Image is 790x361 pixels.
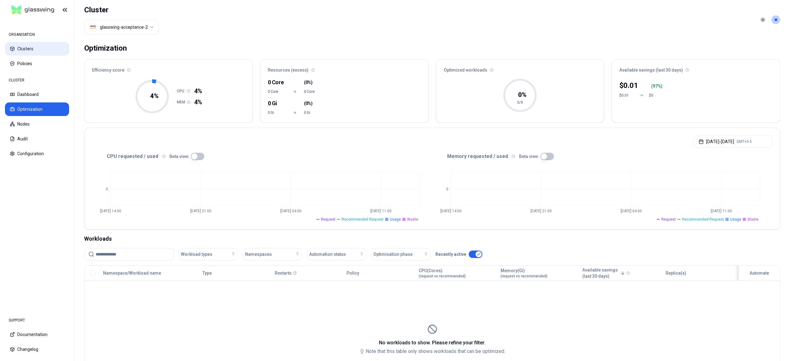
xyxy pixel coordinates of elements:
[179,248,238,260] button: Workload types
[177,100,187,105] h1: MEM
[619,93,634,98] div: $0.01
[304,89,322,94] span: 0 Core
[100,209,121,213] tspan: [DATE] 14:00
[309,251,346,257] span: Automation status
[501,268,547,279] div: Memory(Gi)
[407,217,418,222] span: Waste
[84,20,158,35] button: Select a value
[85,60,252,77] div: Efficiency score
[306,79,311,85] span: 0%
[90,24,96,30] img: aws
[280,209,301,213] tspan: [DATE] 04:00
[623,81,638,90] p: 0.01
[518,91,526,98] tspan: 0 %
[619,81,638,90] div: $
[419,274,466,279] span: (request vs recommended)
[100,24,148,30] div: glasswing-acceptance-2
[5,342,69,356] button: Changelog
[84,5,158,15] h1: Cluster
[742,270,777,276] div: Automate
[653,83,658,89] p: 97
[373,251,413,257] span: Optimisation phase
[194,98,202,106] span: 4%
[194,87,202,95] span: 4%
[432,153,773,160] div: Memory requested / used
[682,217,724,222] span: Recommended Request
[666,267,686,279] button: Replica(s)
[84,42,127,54] div: Optimization
[519,153,539,160] p: Beta view:
[150,92,158,100] tspan: 4 %
[243,248,302,260] button: Namespaces
[245,251,272,257] span: Namespaces
[435,251,466,257] p: Recently active
[275,270,292,276] p: Restarts
[169,153,189,160] p: Beta view:
[177,89,187,93] h1: CPU
[321,217,335,222] span: Request
[501,274,547,279] span: (request vs recommended)
[347,270,413,276] div: Policy
[106,187,108,191] tspan: 0
[737,139,752,144] span: GMT+5.5
[306,100,311,106] span: 0%
[747,217,759,222] span: Waste
[5,102,69,116] button: Optimization
[304,110,322,115] span: 0 Gi
[5,147,69,160] button: Configuration
[419,267,466,279] button: CPU(Cores)(request vs recommended)
[530,209,551,213] tspan: [DATE] 21:00
[9,3,57,17] img: GlassWing
[103,267,161,279] button: Namespace/Workload name
[419,268,466,279] div: CPU(Cores)
[370,209,392,213] tspan: [DATE] 11:00
[446,187,448,191] tspan: 0
[5,314,69,326] div: SUPPORT
[268,110,286,115] span: 0 Gi
[612,60,780,77] div: Available savings (last 30 days)
[366,348,505,355] h2: Note that this table only shows workloads that can be optimized.
[268,99,286,108] div: 0 Gi
[304,79,312,85] span: ( )
[304,100,312,106] span: ( )
[651,83,664,89] div: ( %)
[268,89,286,94] span: 0 Core
[5,74,69,86] div: CLUSTER
[436,60,604,77] div: Optimized workloads
[202,267,212,279] button: Type
[260,60,428,77] div: Resources (excess)
[268,78,286,87] div: 0 Core
[92,153,432,160] div: CPU requested / used
[371,248,430,260] button: Optimisation phase
[621,209,642,213] tspan: [DATE] 04:00
[693,135,772,148] button: [DATE]-[DATE]GMT+5.5
[307,248,366,260] button: Automation status
[649,93,664,98] div: $0
[661,217,676,222] span: Request
[582,267,625,279] button: Available savings(last 30 days)
[84,234,780,243] div: Workloads
[5,88,69,101] button: Dashboard
[342,217,384,222] span: Recommended Request
[440,209,461,213] tspan: [DATE] 14:00
[5,57,69,70] button: Policies
[711,209,732,213] tspan: [DATE] 11:00
[5,28,69,41] div: ORGANISATION
[379,339,485,346] h1: No workloads to show. Please refine your filter.
[5,328,69,341] button: Documentation
[5,117,69,131] button: Nodes
[190,209,211,213] tspan: [DATE] 21:00
[730,217,741,222] span: Usage
[5,132,69,146] button: Audit
[501,267,547,279] button: Memory(Gi)(request vs recommended)
[5,42,69,56] button: Clusters
[181,251,212,257] span: Workload types
[390,217,401,222] span: Usage
[517,100,523,105] tspan: 0/0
